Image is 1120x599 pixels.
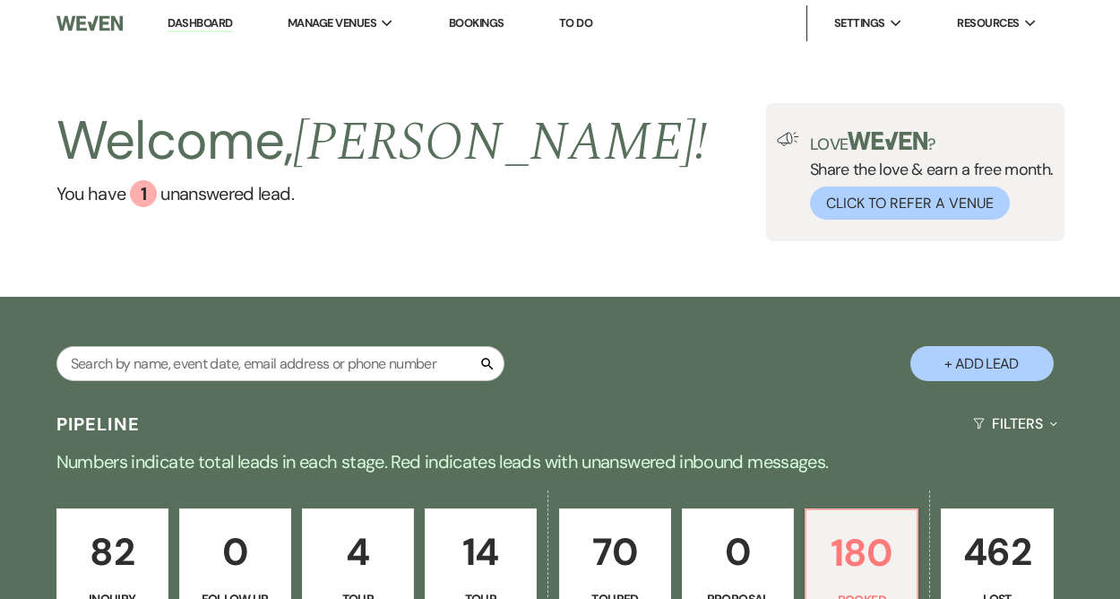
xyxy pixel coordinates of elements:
[130,180,157,207] div: 1
[436,522,525,582] p: 14
[810,132,1054,152] p: Love ?
[957,14,1019,32] span: Resources
[56,346,504,381] input: Search by name, event date, email address or phone number
[191,522,280,582] p: 0
[571,522,659,582] p: 70
[848,132,927,150] img: weven-logo-green.svg
[168,15,232,32] a: Dashboard
[56,412,141,437] h3: Pipeline
[288,14,376,32] span: Manage Venues
[777,132,799,146] img: loud-speaker-illustration.svg
[559,15,592,30] a: To Do
[293,101,707,184] span: [PERSON_NAME] !
[314,522,402,582] p: 4
[56,180,708,207] a: You have 1 unanswered lead.
[952,522,1041,582] p: 462
[834,14,885,32] span: Settings
[966,400,1064,447] button: Filters
[449,15,504,30] a: Bookings
[810,187,1010,220] button: Click to Refer a Venue
[694,522,782,582] p: 0
[68,522,157,582] p: 82
[910,346,1054,381] button: + Add Lead
[799,132,1054,220] div: Share the love & earn a free month.
[56,103,708,180] h2: Welcome,
[56,4,123,42] img: Weven Logo
[817,523,906,583] p: 180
